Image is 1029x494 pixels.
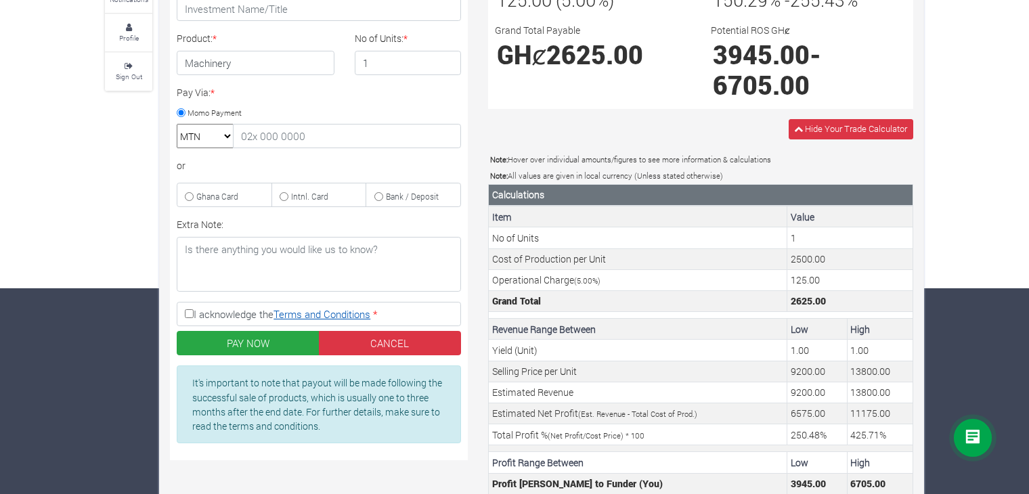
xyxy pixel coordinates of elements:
[185,192,194,201] input: Ghana Card
[490,171,508,181] b: Note:
[490,154,771,164] small: Hover over individual amounts/figures to see more information & calculations
[492,294,541,307] b: Grand Total
[847,424,913,445] td: Your estimated maximum ROS (Net Profit/Cost Price)
[177,85,215,99] label: Pay Via:
[577,275,592,286] span: 5.00
[847,361,913,382] td: Your estimated maximum Selling Price per Unit
[280,192,288,201] input: Intnl. Card
[489,227,787,248] td: No of Units
[805,122,907,135] span: Hide Your Trade Calculator
[548,430,644,441] small: (Net Profit/Cost Price) * 100
[355,31,408,45] label: No of Units:
[495,23,580,37] label: Grand Total Payable
[291,191,328,202] small: Intnl. Card
[489,184,913,206] th: Calculations
[489,361,787,382] td: Selling Price per Unit
[787,290,913,311] td: This is the Total Cost. (Unit Cost + (Operational Charge * Unit Cost)) * No of Units
[787,424,848,445] td: Your estimated minimum ROS (Net Profit/Cost Price)
[492,456,584,469] b: Profit Range Between
[105,53,152,90] a: Sign Out
[713,68,810,102] span: 6705.00
[791,210,814,223] b: Value
[177,51,334,75] h4: Machinery
[787,473,848,494] td: Funder Profit Margin (Min Estimated Profit * Profit Margin)
[492,323,596,336] b: Revenue Range Between
[847,403,913,424] td: Your estimated Profit to be made (Estimated Revenue - Total Cost of Production)
[188,107,242,117] small: Momo Payment
[489,269,787,290] td: Operational Charge
[490,154,508,164] b: Note:
[497,39,688,70] h1: GHȼ
[787,361,848,382] td: Your estimated minimum Selling Price per Unit
[273,307,370,321] a: Terms and Conditions
[847,382,913,403] td: Your estimated Revenue expected (Grand Total * Max. Est. Revenue Percentage)
[177,158,461,173] div: or
[787,403,848,424] td: Your estimated Profit to be made (Estimated Revenue - Total Cost of Production)
[847,473,913,494] td: Funder Profit Margin (Max Estimated Profit * Profit Margin)
[850,456,870,469] b: High
[713,38,810,71] span: 3945.00
[489,340,787,361] td: Yield (Unit)
[177,217,223,231] label: Extra Note:
[791,456,808,469] b: Low
[489,403,787,424] td: Estimated Net Profit
[711,23,790,37] label: Potential ROS GHȼ
[105,14,152,51] a: Profile
[787,382,848,403] td: Your estimated Revenue expected (Grand Total * Min. Est. Revenue Percentage)
[490,171,723,181] small: All values are given in local currency (Unless stated otherwise)
[119,33,139,43] small: Profile
[787,269,913,290] td: This is the operational charge by Grow For Me
[185,309,194,318] input: I acknowledge theTerms and Conditions *
[791,323,808,336] b: Low
[489,248,787,269] td: Cost of Production per Unit
[386,191,439,202] small: Bank / Deposit
[177,31,217,45] label: Product:
[177,331,320,355] button: PAY NOW
[177,302,461,326] label: I acknowledge the
[713,39,904,100] h1: -
[578,409,697,419] small: (Est. Revenue - Total Cost of Prod.)
[192,376,445,433] p: It's important to note that payout will be made following the successful sale of products, which ...
[574,275,600,286] small: ( %)
[787,227,913,248] td: This is the number of Units
[847,340,913,361] td: Your estimated maximum Yield
[233,124,461,148] input: 02x 000 0000
[489,473,787,494] td: Profit [PERSON_NAME] to Funder (You)
[177,108,185,117] input: Momo Payment
[116,72,142,81] small: Sign Out
[787,248,913,269] td: This is the cost of a Unit
[850,323,870,336] b: High
[489,382,787,403] td: Estimated Revenue
[546,38,643,71] span: 2625.00
[374,192,383,201] input: Bank / Deposit
[319,331,462,355] a: CANCEL
[196,191,238,202] small: Ghana Card
[787,340,848,361] td: Your estimated minimum Yield
[492,210,512,223] b: Item
[489,424,787,445] td: Total Profit %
